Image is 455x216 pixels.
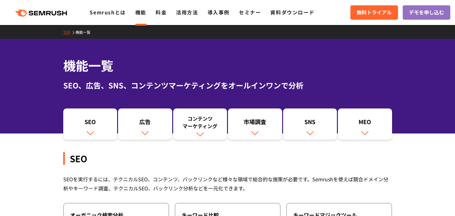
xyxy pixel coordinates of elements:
a: Semrushとは [90,8,126,16]
a: コンテンツマーケティング [173,108,227,140]
a: MEO [338,108,392,140]
a: 活用方法 [176,8,198,16]
a: 導入事例 [208,8,230,16]
a: デモを申し込む [403,5,450,20]
div: コンテンツ マーケティング [176,115,224,130]
a: 機能一覧 [75,29,95,35]
div: SEO、広告、SNS、コンテンツマーケティングをオールインワンで分析 [63,80,392,91]
a: 市場調査 [228,108,282,140]
a: SEO [63,108,117,140]
span: 無料トライアル [357,8,392,17]
a: 無料トライアル [350,5,398,20]
a: 資料ダウンロード [270,8,314,16]
span: デモを申し込む [409,8,444,17]
div: 市場調査 [231,118,279,128]
div: SEO [66,118,114,128]
a: セミナー [239,8,261,16]
div: MEO [341,118,389,128]
a: SNS [283,108,337,140]
div: SNS [286,118,334,128]
a: 広告 [118,108,172,140]
div: SEO [63,152,392,165]
a: 料金 [156,8,167,16]
a: TOP [63,29,75,35]
div: SEOを実行するには、テクニカルSEO、コンテンツ、バックリンクなど様々な領域で総合的な施策が必要です。Semrushを使えば競合ドメイン分析やキーワード調査、テクニカルSEO、バックリンク分析... [63,175,392,193]
h1: 機能一覧 [63,56,392,75]
div: 広告 [121,118,169,128]
a: 機能 [135,8,146,16]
